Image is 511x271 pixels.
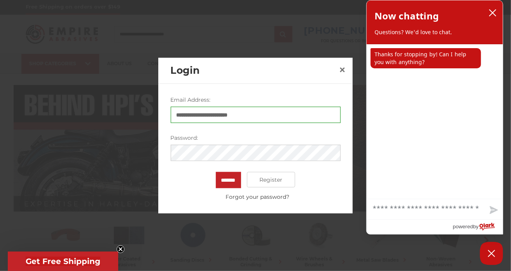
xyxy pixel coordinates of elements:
[374,28,495,36] p: Questions? We'd love to chat.
[483,202,503,219] button: Send message
[171,96,341,104] label: Email Address:
[339,62,346,77] span: ×
[453,222,473,231] span: powered
[453,220,503,234] a: Powered by Olark
[367,44,503,199] div: chat
[336,63,349,76] a: Close
[8,252,118,271] div: Get Free ShippingClose teaser
[480,242,503,265] button: Close Chatbox
[486,7,499,19] button: close chatbox
[171,134,341,142] label: Password:
[473,222,479,231] span: by
[371,48,481,68] p: Thanks for stopping by! Can I help you with anything?
[171,63,336,78] h2: Login
[175,193,340,201] a: Forgot your password?
[374,8,439,24] h2: Now chatting
[247,172,296,188] a: Register
[26,257,100,266] span: Get Free Shipping
[117,245,124,253] button: Close teaser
